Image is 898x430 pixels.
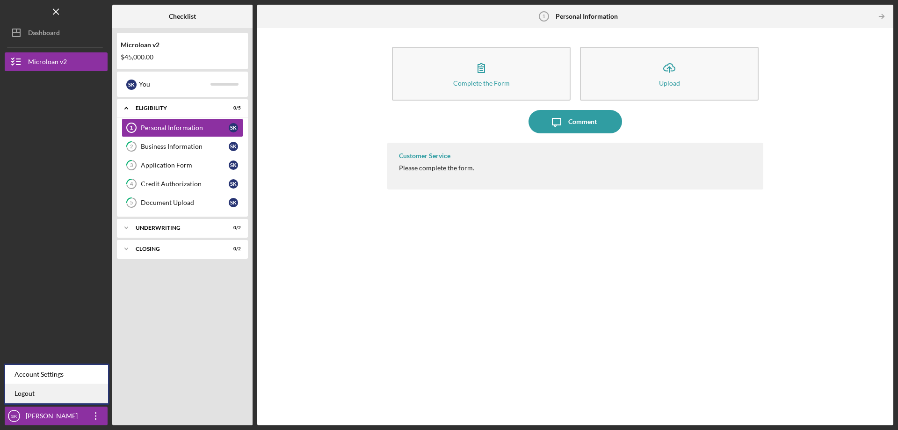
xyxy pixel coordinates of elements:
[130,144,133,150] tspan: 2
[122,118,243,137] a: 1Personal InformationSK
[543,14,545,19] tspan: 1
[121,53,244,61] div: $45,000.00
[229,123,238,132] div: S K
[224,225,241,231] div: 0 / 2
[141,143,229,150] div: Business Information
[224,105,241,111] div: 0 / 5
[122,156,243,175] a: 3Application FormSK
[141,124,229,131] div: Personal Information
[5,52,108,71] button: Microloan v2
[122,137,243,156] a: 2Business InformationSK
[399,164,474,172] div: Please complete the form.
[130,181,133,187] tspan: 4
[224,246,241,252] div: 0 / 2
[229,160,238,170] div: S K
[169,13,196,20] b: Checklist
[392,47,571,101] button: Complete the Form
[136,105,217,111] div: Eligibility
[5,384,108,403] a: Logout
[229,142,238,151] div: S K
[121,41,244,49] div: Microloan v2
[136,225,217,231] div: Underwriting
[122,193,243,212] a: 5Document UploadSK
[141,161,229,169] div: Application Form
[568,110,597,133] div: Comment
[130,125,133,131] tspan: 1
[5,365,108,384] div: Account Settings
[556,13,618,20] b: Personal Information
[659,80,680,87] div: Upload
[229,198,238,207] div: S K
[23,407,84,428] div: [PERSON_NAME]
[529,110,622,133] button: Comment
[28,23,60,44] div: Dashboard
[139,76,210,92] div: You
[130,200,133,206] tspan: 5
[28,52,67,73] div: Microloan v2
[580,47,759,101] button: Upload
[5,407,108,425] button: SK[PERSON_NAME]
[126,80,137,90] div: S K
[5,23,108,42] button: Dashboard
[11,414,17,419] text: SK
[136,246,217,252] div: Closing
[122,175,243,193] a: 4Credit AuthorizationSK
[399,152,450,160] div: Customer Service
[229,179,238,189] div: S K
[141,180,229,188] div: Credit Authorization
[453,80,510,87] div: Complete the Form
[141,199,229,206] div: Document Upload
[130,162,133,168] tspan: 3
